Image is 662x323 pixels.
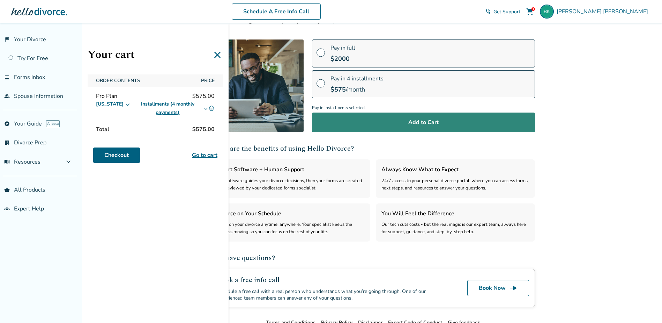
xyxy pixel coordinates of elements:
[93,122,112,136] span: Total
[192,151,217,159] a: Go to cart
[330,75,384,82] span: Pay in 4 installments
[14,73,45,81] span: Forms Inbox
[330,44,355,52] span: Pay in full
[627,289,662,323] iframe: Chat Widget
[4,37,10,42] span: flag_2
[64,158,73,166] span: expand_more
[232,3,321,20] a: Schedule A Free Info Call
[88,46,223,63] h1: Your cart
[208,105,215,112] img: Delete
[4,206,10,211] span: groups
[531,7,535,11] div: 1
[4,187,10,193] span: shopping_basket
[96,100,131,108] button: [US_STATE]
[330,85,346,94] span: $ 575
[217,221,365,236] div: Work on your divorce anytime, anywhere. Your specialist keeps the process moving so you can focus...
[330,55,350,63] span: $ 2000
[217,177,365,192] div: Our software guides your divorce decisions, then your forms are created and reviewed by your dedi...
[217,288,451,301] div: Schedule a free call with a real person who understands what you’re going through. One of our exp...
[46,120,60,127] span: AI beta
[557,8,651,15] span: [PERSON_NAME] [PERSON_NAME]
[485,9,491,14] span: phone_in_talk
[381,165,529,174] h3: Always Know What to Expect
[93,148,140,163] a: Checkout
[4,140,10,145] span: list_alt_check
[4,74,10,80] span: inbox
[509,284,518,292] span: line_end_arrow
[93,74,195,87] span: Order Contents
[133,100,208,117] button: Installments (4 monthly payments)
[4,121,10,127] span: explore
[217,275,451,285] h2: Book a free info call
[217,165,365,174] h3: Smart Software + Human Support
[211,40,304,132] img: [object Object]
[381,177,529,192] div: 24/7 access to your personal divorce portal, where you can access forms, next steps, and resource...
[211,253,535,263] h2: Still have questions?
[4,93,10,99] span: people
[540,5,554,19] img: brkidd8898@gmail.com
[96,92,117,100] span: Pro Plan
[312,103,535,113] span: Pay in installments selected.
[467,280,529,296] a: Book Nowline_end_arrow
[485,8,520,15] a: phone_in_talkGet Support
[493,8,520,15] span: Get Support
[526,7,534,16] span: shopping_cart
[381,209,529,218] h3: You Will Feel the Difference
[217,209,365,218] h3: Divorce on Your Schedule
[4,158,40,166] span: Resources
[211,143,535,154] h2: What are the benefits of using Hello Divorce?
[4,159,10,165] span: menu_book
[330,85,384,94] div: /month
[381,221,529,236] div: Our tech cuts costs - but the real magic is our expert team, always here for support, guidance, a...
[192,92,215,100] span: $575.00
[198,74,217,87] span: Price
[189,122,217,136] span: $575.00
[312,113,535,132] button: Add to Cart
